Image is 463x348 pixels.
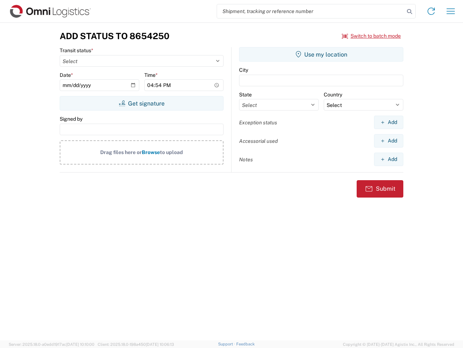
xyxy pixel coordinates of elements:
[343,341,454,348] span: Copyright © [DATE]-[DATE] Agistix Inc., All Rights Reserved
[342,30,401,42] button: Switch to batch mode
[144,72,158,78] label: Time
[60,96,224,111] button: Get signature
[100,149,142,155] span: Drag files here or
[60,31,169,41] h3: Add Status to 8654250
[218,342,236,346] a: Support
[146,342,174,347] span: [DATE] 10:06:13
[60,116,82,122] label: Signed by
[236,342,255,346] a: Feedback
[142,149,160,155] span: Browse
[374,153,403,166] button: Add
[160,149,183,155] span: to upload
[217,4,404,18] input: Shipment, tracking or reference number
[374,116,403,129] button: Add
[324,91,342,98] label: Country
[239,156,253,163] label: Notes
[9,342,94,347] span: Server: 2025.18.0-a0edd1917ac
[60,72,73,78] label: Date
[239,67,248,73] label: City
[357,180,403,198] button: Submit
[239,91,252,98] label: State
[98,342,174,347] span: Client: 2025.18.0-198a450
[239,138,278,144] label: Accessorial used
[66,342,94,347] span: [DATE] 10:10:00
[60,47,93,54] label: Transit status
[239,47,403,62] button: Use my location
[374,134,403,148] button: Add
[239,119,277,126] label: Exception status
